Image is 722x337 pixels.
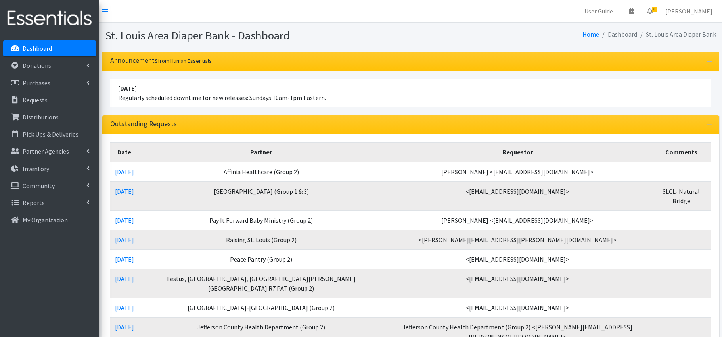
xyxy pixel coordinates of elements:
[3,178,96,194] a: Community
[139,181,384,210] td: [GEOGRAPHIC_DATA] (Group 1 & 3)
[115,236,134,244] a: [DATE]
[23,199,45,207] p: Reports
[3,195,96,211] a: Reports
[115,168,134,176] a: [DATE]
[641,3,659,19] a: 8
[23,79,50,87] p: Purchases
[3,40,96,56] a: Dashboard
[118,84,137,92] strong: [DATE]
[139,269,384,298] td: Festus, [GEOGRAPHIC_DATA], [GEOGRAPHIC_DATA][PERSON_NAME][GEOGRAPHIC_DATA] R7 PAT (Group 2)
[3,161,96,177] a: Inventory
[115,275,134,283] a: [DATE]
[651,181,711,210] td: SLCL- Natural Bridge
[23,96,48,104] p: Requests
[115,216,134,224] a: [DATE]
[3,143,96,159] a: Partner Agencies
[659,3,719,19] a: [PERSON_NAME]
[3,75,96,91] a: Purchases
[23,216,68,224] p: My Organization
[139,249,384,269] td: Peace Pantry (Group 2)
[384,142,651,162] th: Requestor
[384,230,651,249] td: <[PERSON_NAME][EMAIL_ADDRESS][PERSON_NAME][DOMAIN_NAME]>
[23,165,49,173] p: Inventory
[384,269,651,298] td: <[EMAIL_ADDRESS][DOMAIN_NAME]>
[3,126,96,142] a: Pick Ups & Deliveries
[23,62,51,69] p: Donations
[110,56,212,65] h3: Announcements
[105,29,408,42] h1: St. Louis Area Diaper Bank - Dashboard
[3,5,96,32] img: HumanEssentials
[110,142,139,162] th: Date
[23,44,52,52] p: Dashboard
[139,142,384,162] th: Partner
[384,162,651,182] td: [PERSON_NAME] <[EMAIL_ADDRESS][DOMAIN_NAME]>
[115,187,134,195] a: [DATE]
[139,162,384,182] td: Affinia Healthcare (Group 2)
[384,249,651,269] td: <[EMAIL_ADDRESS][DOMAIN_NAME]>
[23,130,79,138] p: Pick Ups & Deliveries
[3,92,96,108] a: Requests
[599,29,637,40] li: Dashboard
[115,255,134,263] a: [DATE]
[139,210,384,230] td: Pay It Forward Baby Ministry (Group 2)
[110,120,177,128] h3: Outstanding Requests
[139,298,384,317] td: [GEOGRAPHIC_DATA]-[GEOGRAPHIC_DATA] (Group 2)
[139,230,384,249] td: Raising St. Louis (Group 2)
[158,57,212,64] small: from Human Essentials
[23,182,55,190] p: Community
[384,210,651,230] td: [PERSON_NAME] <[EMAIL_ADDRESS][DOMAIN_NAME]>
[384,181,651,210] td: <[EMAIL_ADDRESS][DOMAIN_NAME]>
[3,212,96,228] a: My Organization
[3,58,96,73] a: Donations
[637,29,716,40] li: St. Louis Area Diaper Bank
[110,79,711,107] li: Regularly scheduled downtime for new releases: Sundays 10am-1pm Eastern.
[3,109,96,125] a: Distributions
[652,7,657,12] span: 8
[23,147,69,155] p: Partner Agencies
[384,298,651,317] td: <[EMAIL_ADDRESS][DOMAIN_NAME]>
[578,3,619,19] a: User Guide
[582,30,599,38] a: Home
[651,142,711,162] th: Comments
[115,304,134,312] a: [DATE]
[23,113,59,121] p: Distributions
[115,323,134,331] a: [DATE]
